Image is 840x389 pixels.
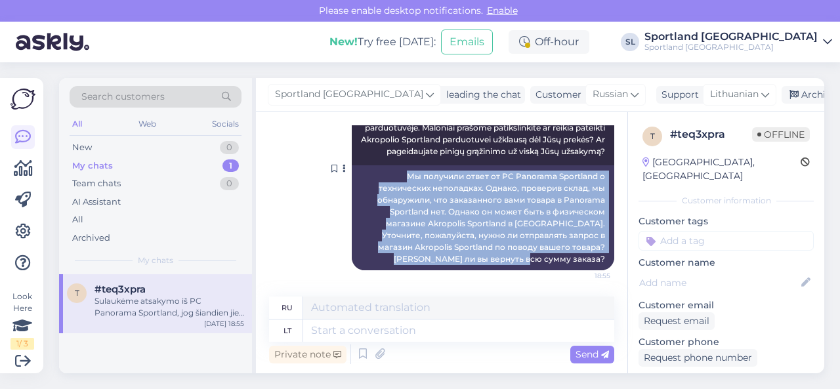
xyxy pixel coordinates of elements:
p: Customer tags [639,215,814,228]
div: Try free [DATE]: [329,34,436,50]
span: t [650,131,655,141]
div: 1 [222,159,239,173]
p: Customer phone [639,335,814,349]
div: 0 [220,141,239,154]
div: Off-hour [509,30,589,54]
span: Search customers [81,90,165,104]
div: Customer [530,88,581,102]
div: Customer information [639,195,814,207]
button: Emails [441,30,493,54]
div: Sulaukėme atsakymo iš PC Panorama Sportland, jog šiandien jie turi techninių kliūčių. Tačiau perž... [94,295,244,319]
div: Request phone number [639,349,757,367]
div: [DATE] 18:55 [204,319,244,329]
div: Sportland [GEOGRAPHIC_DATA] [644,31,818,42]
div: Мы получили ответ от PC Panorama Sportland о технических неполадках. Однако, проверив склад, мы о... [352,165,614,270]
a: Sportland [GEOGRAPHIC_DATA]Sportland [GEOGRAPHIC_DATA] [644,31,832,52]
input: Add a tag [639,231,814,251]
div: New [72,141,92,154]
span: t [75,288,79,298]
div: ru [282,297,293,319]
div: Sportland [GEOGRAPHIC_DATA] [644,42,818,52]
div: 0 [220,177,239,190]
div: Request email [639,312,715,330]
div: [GEOGRAPHIC_DATA], [GEOGRAPHIC_DATA] [642,155,801,183]
p: Visited pages [639,372,814,386]
div: All [70,115,85,133]
div: Team chats [72,177,121,190]
div: Archived [72,232,110,245]
img: Askly Logo [10,89,35,110]
div: All [72,213,83,226]
div: Support [656,88,699,102]
span: #teq3xpra [94,283,146,295]
span: Send [576,348,609,360]
div: Look Here [10,291,34,350]
b: New! [329,35,358,48]
p: Customer name [639,256,814,270]
div: lt [283,319,291,342]
span: My chats [138,255,173,266]
span: Sportland [GEOGRAPHIC_DATA] [275,87,423,102]
span: Lithuanian [710,87,759,102]
span: 18:55 [561,271,610,281]
div: 1 / 3 [10,338,34,350]
div: SL [621,33,639,51]
div: My chats [72,159,113,173]
span: Enable [483,5,522,16]
div: Socials [209,115,241,133]
p: Customer email [639,298,814,312]
span: Russian [593,87,628,102]
input: Add name [639,276,799,290]
div: # teq3xpra [670,127,752,142]
div: Web [136,115,159,133]
div: Private note [269,346,346,363]
div: leading the chat [441,88,521,102]
span: Offline [752,127,810,142]
div: AI Assistant [72,195,121,209]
